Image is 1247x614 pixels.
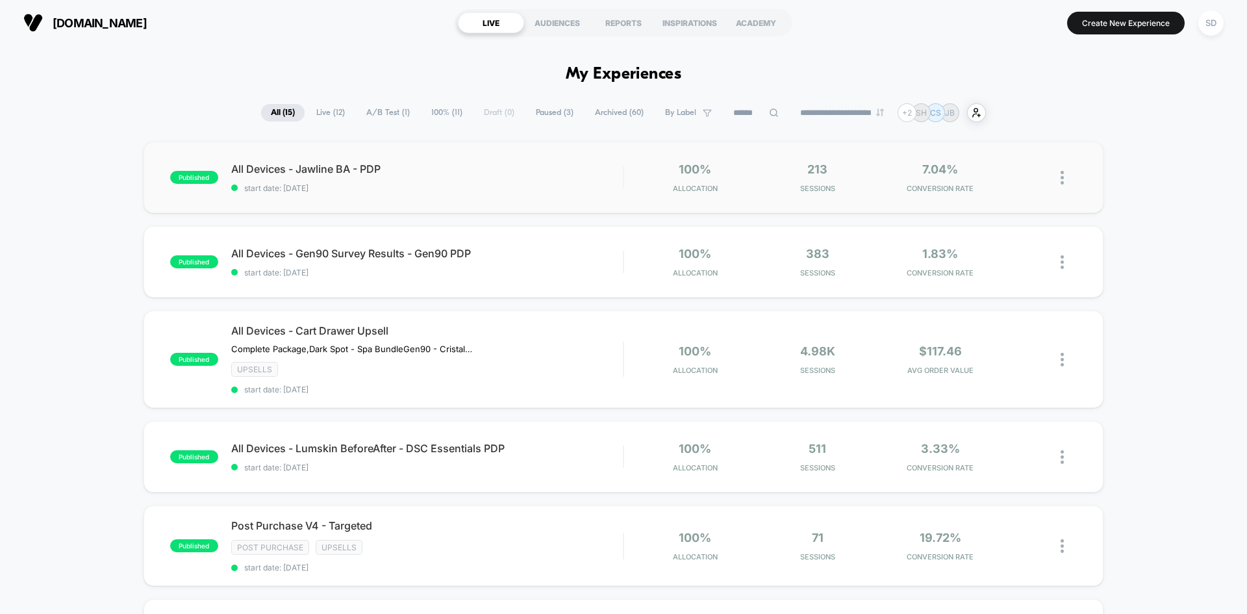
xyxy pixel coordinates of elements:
[760,463,876,472] span: Sessions
[170,450,218,463] span: published
[673,366,718,375] span: Allocation
[922,162,958,176] span: 7.04%
[19,12,151,33] button: [DOMAIN_NAME]
[231,463,623,472] span: start date: [DATE]
[673,268,718,277] span: Allocation
[760,552,876,561] span: Sessions
[316,540,362,555] span: Upsells
[261,104,305,122] span: All ( 15 )
[882,552,998,561] span: CONVERSION RATE
[760,184,876,193] span: Sessions
[526,104,583,122] span: Paused ( 3 )
[665,108,696,118] span: By Label
[231,247,623,260] span: All Devices - Gen90 Survey Results - Gen90 PDP
[231,540,309,555] span: Post Purchase
[919,344,962,358] span: $117.46
[898,103,916,122] div: + 2
[170,255,218,268] span: published
[809,442,826,455] span: 511
[760,366,876,375] span: Sessions
[53,16,147,30] span: [DOMAIN_NAME]
[23,13,43,32] img: Visually logo
[231,324,623,337] span: All Devices - Cart Drawer Upsell
[231,519,623,532] span: Post Purchase V4 - Targeted
[806,247,829,261] span: 383
[930,108,941,118] p: CS
[1061,539,1064,553] img: close
[231,268,623,277] span: start date: [DATE]
[1061,353,1064,366] img: close
[590,12,657,33] div: REPORTS
[231,344,472,354] span: Complete Package,Dark Spot - Spa BundleGen90 - CristallesAll others - DFS Travel
[679,162,711,176] span: 100%
[800,344,835,358] span: 4.98k
[231,442,623,455] span: All Devices - Lumskin BeforeAfter - DSC Essentials PDP
[882,184,998,193] span: CONVERSION RATE
[1061,255,1064,269] img: close
[921,442,960,455] span: 3.33%
[1194,10,1228,36] button: SD
[876,109,884,116] img: end
[458,12,524,33] div: LIVE
[307,104,355,122] span: Live ( 12 )
[357,104,420,122] span: A/B Test ( 1 )
[673,463,718,472] span: Allocation
[920,531,961,544] span: 19.72%
[170,539,218,552] span: published
[807,162,827,176] span: 213
[945,108,955,118] p: JB
[231,563,623,572] span: start date: [DATE]
[812,531,824,544] span: 71
[231,183,623,193] span: start date: [DATE]
[231,162,623,175] span: All Devices - Jawline BA - PDP
[922,247,958,261] span: 1.83%
[170,353,218,366] span: published
[422,104,472,122] span: 100% ( 11 )
[679,247,711,261] span: 100%
[524,12,590,33] div: AUDIENCES
[760,268,876,277] span: Sessions
[231,385,623,394] span: start date: [DATE]
[673,184,718,193] span: Allocation
[566,65,682,84] h1: My Experiences
[882,366,998,375] span: AVG ORDER VALUE
[1061,171,1064,185] img: close
[170,171,218,184] span: published
[585,104,653,122] span: Archived ( 60 )
[679,344,711,358] span: 100%
[882,463,998,472] span: CONVERSION RATE
[657,12,723,33] div: INSPIRATIONS
[723,12,789,33] div: ACADEMY
[882,268,998,277] span: CONVERSION RATE
[1067,12,1185,34] button: Create New Experience
[673,552,718,561] span: Allocation
[231,362,278,377] span: Upsells
[679,531,711,544] span: 100%
[1198,10,1224,36] div: SD
[679,442,711,455] span: 100%
[1061,450,1064,464] img: close
[916,108,927,118] p: SH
